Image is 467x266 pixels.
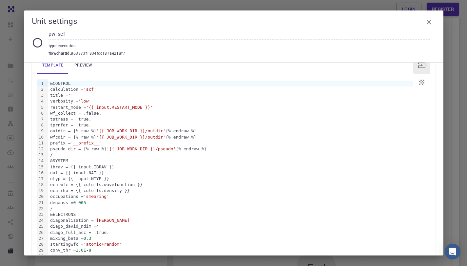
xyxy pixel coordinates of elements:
[48,182,413,188] div: ecutwfc = {{ cutoffs.wavefunction }}
[49,50,71,57] span: flowchartId :
[37,182,45,188] div: 18
[48,247,413,253] div: conv_thr = -
[37,134,45,140] div: 10
[37,194,45,199] div: 20
[71,50,125,57] span: 863373f1834fcc187ae21af7
[32,16,77,26] h5: Unit settings
[86,105,153,110] span: '{{ input.RESTART_MODE }}'
[48,134,413,140] div: wfcdir = {% raw %} {% endraw %}
[37,176,45,182] div: 17
[71,141,102,145] span: '__prefix__'
[37,104,45,110] div: 5
[94,218,132,223] span: '[PERSON_NAME]'
[84,242,122,247] span: 'atomic+random'
[37,122,45,128] div: 8
[48,223,413,229] div: diago_david_ndim =
[37,223,45,229] div: 25
[48,253,413,259] div: /
[48,164,413,170] div: ibrav = {{ input.IBRAV }}
[37,110,45,116] div: 6
[48,218,413,223] div: diagonalization =
[37,140,45,146] div: 11
[84,236,91,241] span: 0.3
[37,170,45,176] div: 16
[48,86,413,92] div: calculation =
[37,236,45,241] div: 27
[48,81,413,86] div: &CONTROL
[68,57,98,74] a: preview
[37,92,45,98] div: 3
[73,200,86,205] span: 0.005
[445,244,460,259] div: Open Intercom Messenger
[48,104,413,110] div: restart_mode =
[48,92,413,98] div: title =
[37,253,45,259] div: 30
[48,128,413,134] div: outdir = {% raw %} {% endraw %}
[96,224,99,229] span: 4
[37,218,45,223] div: 24
[84,87,96,92] span: 'scf'
[78,99,91,104] span: 'low'
[88,248,91,253] span: 8
[48,98,413,104] div: verbosity =
[96,128,165,133] span: '{{ JOB_WORK_DIR }}/outdir'
[48,176,413,182] div: ntyp = {{ input.NTYP }}
[37,152,45,158] div: 13
[58,43,79,48] span: execution
[37,241,45,247] div: 28
[48,116,413,122] div: tstress = .true.
[37,206,45,212] div: 22
[37,86,45,92] div: 2
[48,230,413,236] div: diago_full_acc = .true.
[48,170,413,176] div: nat = {{ input.NAT }}
[37,230,45,236] div: 26
[107,146,176,151] span: '{{ JOB_WORK_DIR }}/pseudo'
[37,200,45,206] div: 21
[76,248,86,253] span: 1.0E
[48,194,413,199] div: occupations =
[37,247,45,253] div: 29
[48,152,413,158] div: /
[37,146,45,152] div: 12
[37,158,45,164] div: 14
[48,236,413,241] div: mixing_beta =
[48,212,413,218] div: &ELECTRONS
[37,128,45,134] div: 9
[96,135,165,140] span: '{{ JOB_WORK_DIR }}/outdir'
[84,194,109,199] span: 'smearing'
[37,116,45,122] div: 7
[48,241,413,247] div: startingwfc =
[37,81,45,86] div: 1
[68,93,73,98] span: ''
[48,158,413,164] div: &SYSTEM
[37,188,45,194] div: 19
[37,98,45,104] div: 4
[48,140,413,146] div: prefix =
[49,43,58,48] span: type
[37,164,45,170] div: 15
[48,200,413,206] div: degauss =
[48,122,413,128] div: tprnfor = .true.
[48,188,413,194] div: ecutrho = {{ cutoffs.density }}
[37,212,45,218] div: 23
[37,57,69,74] a: template
[48,110,413,116] div: wf_collect = .false.
[48,146,413,152] div: pseudo_dir = {% raw %} {% endraw %}
[48,206,413,212] div: /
